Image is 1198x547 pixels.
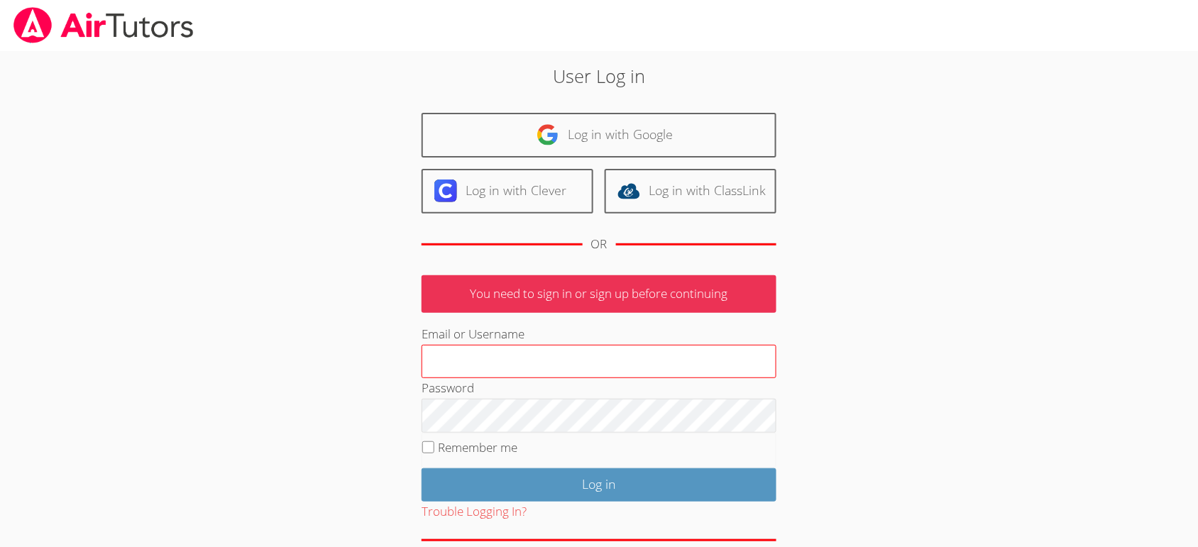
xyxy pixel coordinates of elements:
[537,123,559,146] img: google-logo-50288ca7cdecda66e5e0955fdab243c47b7ad437acaf1139b6f446037453330a.svg
[422,169,593,214] a: Log in with Clever
[12,7,195,43] img: airtutors_banner-c4298cdbf04f3fff15de1276eac7730deb9818008684d7c2e4769d2f7ddbe033.png
[605,169,776,214] a: Log in with ClassLink
[422,468,776,502] input: Log in
[591,234,608,255] div: OR
[275,62,923,89] h2: User Log in
[422,380,474,396] label: Password
[617,179,640,202] img: classlink-logo-d6bb404cc1216ec64c9a2012d9dc4662098be43eaf13dc465df04b49fa7ab582.svg
[422,113,776,158] a: Log in with Google
[422,275,776,313] p: You need to sign in or sign up before continuing
[438,439,517,455] label: Remember me
[434,179,457,202] img: clever-logo-6eab21bc6e7a338710f1a6ff85c0baf02591cd810cc4098c63d3a4b26e2feb20.svg
[422,326,524,342] label: Email or Username
[422,502,527,522] button: Trouble Logging In?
